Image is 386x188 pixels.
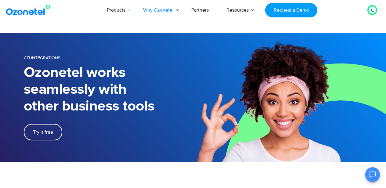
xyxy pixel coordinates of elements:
[265,3,317,17] a: Request a Demo
[33,130,53,135] span: Try it free
[24,64,193,115] h1: Ozonetel works seamlessly with other business tools
[365,167,380,182] button: Open chat
[24,55,60,60] span: CTI Integrations
[24,124,62,140] a: Try it free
